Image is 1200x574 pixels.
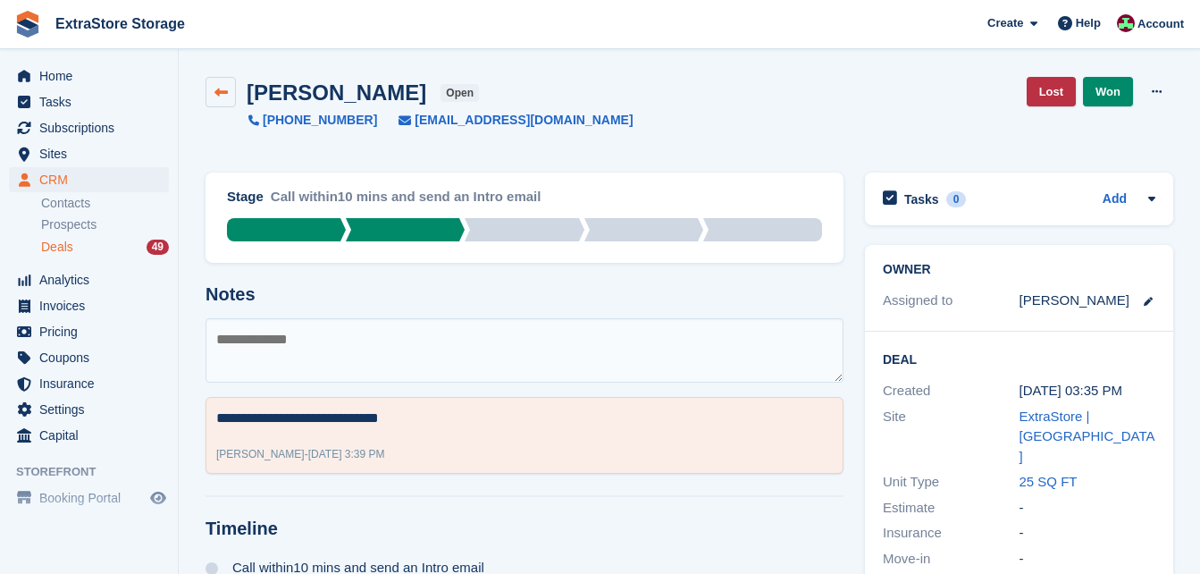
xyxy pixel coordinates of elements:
span: open [441,84,479,102]
span: Insurance [39,371,147,396]
a: ExtraStore Storage [48,9,192,38]
span: [EMAIL_ADDRESS][DOMAIN_NAME] [415,111,633,130]
span: Storefront [16,463,178,481]
span: Home [39,63,147,89]
span: Capital [39,423,147,448]
h2: Tasks [904,191,939,207]
a: menu [9,63,169,89]
span: Sites [39,141,147,166]
a: [EMAIL_ADDRESS][DOMAIN_NAME] [377,111,633,130]
span: Subscriptions [39,115,147,140]
a: ExtraStore | [GEOGRAPHIC_DATA] [1020,409,1155,464]
a: Lost [1027,77,1076,106]
span: Settings [39,397,147,422]
a: menu [9,345,169,370]
span: Coupons [39,345,147,370]
div: - [216,446,385,462]
div: - [1020,498,1156,519]
div: Site [883,407,1020,468]
span: Analytics [39,267,147,292]
div: Unit Type [883,472,1020,493]
div: [DATE] 03:35 PM [1020,381,1156,401]
span: Account [1137,15,1184,33]
a: menu [9,141,169,166]
span: Deals [41,239,73,256]
div: Insurance [883,523,1020,544]
h2: [PERSON_NAME] [247,80,426,105]
span: Help [1076,14,1101,32]
a: menu [9,115,169,140]
a: menu [9,267,169,292]
a: menu [9,397,169,422]
div: Move-in [883,549,1020,570]
span: Tasks [39,89,147,114]
h2: Notes [206,284,843,305]
a: menu [9,89,169,114]
span: Invoices [39,293,147,318]
a: menu [9,319,169,344]
div: [PERSON_NAME] [1020,291,1129,311]
div: Estimate [883,498,1020,519]
div: Created [883,381,1020,401]
span: Booking Portal [39,485,147,511]
span: Create [987,14,1023,32]
div: - [1020,523,1156,544]
img: Chelsea Parker [1117,14,1135,32]
div: - [1020,549,1156,570]
span: [PERSON_NAME] [216,448,305,460]
div: Stage [227,187,264,207]
a: Preview store [147,487,169,509]
span: Prospects [41,216,97,233]
a: menu [9,293,169,318]
div: 0 [946,191,967,207]
a: menu [9,371,169,396]
a: menu [9,485,169,511]
a: Add [1103,190,1127,210]
a: 25 SQ FT [1020,474,1078,489]
a: Won [1083,77,1133,106]
img: stora-icon-8386f47178a22dfd0bd8f6a31ec36ba5ce8667c1dd55bd0f319d3a0aa187defe.svg [14,11,41,38]
span: Pricing [39,319,147,344]
a: [PHONE_NUMBER] [248,111,377,130]
h2: Owner [883,263,1155,277]
div: Call within10 mins and send an Intro email [271,187,541,218]
div: 49 [147,240,169,255]
span: CRM [39,167,147,192]
span: [PHONE_NUMBER] [263,111,377,130]
a: Deals 49 [41,238,169,257]
div: Assigned to [883,291,1020,311]
a: menu [9,167,169,192]
h2: Deal [883,350,1155,367]
a: Prospects [41,215,169,234]
a: Contacts [41,195,169,212]
h2: Timeline [206,519,843,539]
span: [DATE] 3:39 PM [308,448,385,460]
a: menu [9,423,169,448]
